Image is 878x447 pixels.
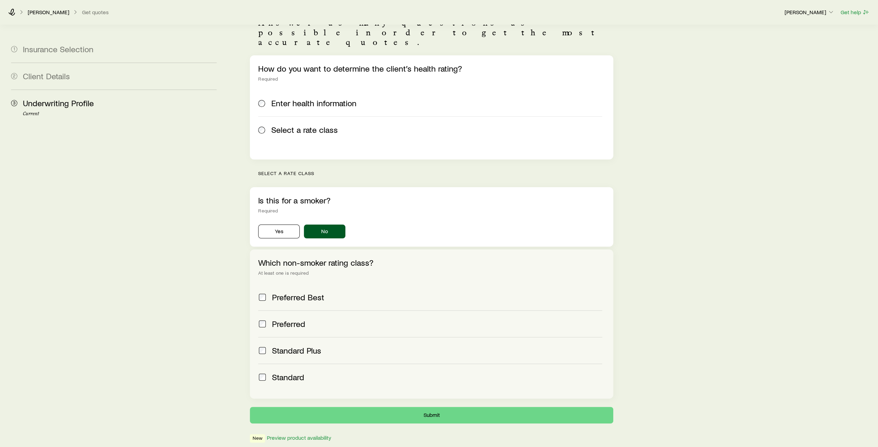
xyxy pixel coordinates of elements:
p: [PERSON_NAME] [28,9,69,16]
button: Yes [258,225,300,238]
button: Get help [840,8,870,16]
input: Select a rate class [258,127,265,134]
span: 1 [11,46,17,52]
span: Preferred Best [272,292,324,302]
p: Select a rate class [258,171,613,176]
span: Enter health information [271,98,356,108]
input: Enter health information [258,100,265,107]
span: Underwriting Profile [23,98,94,108]
span: Client Details [23,71,70,81]
span: Standard [272,372,304,382]
button: Preview product availability [266,435,332,441]
input: Standard [259,374,266,381]
p: Answer as many questions as possible in order to get the most accurate quotes. [258,18,605,47]
input: Preferred Best [259,294,266,301]
button: Submit [250,407,613,423]
button: Get quotes [82,9,109,16]
input: Preferred [259,320,266,327]
div: At least one is required [258,270,605,276]
input: Standard Plus [259,347,266,354]
div: Required [258,208,605,213]
span: 3 [11,100,17,106]
p: Current [23,111,217,117]
div: Required [258,76,605,82]
span: Select a rate class [271,125,338,135]
p: How do you want to determine the client’s health rating? [258,64,605,73]
p: Is this for a smoker? [258,195,605,205]
p: [PERSON_NAME] [785,9,834,16]
span: Insurance Selection [23,44,93,54]
span: Standard Plus [272,346,321,355]
button: [PERSON_NAME] [784,8,835,17]
p: Which non-smoker rating class? [258,258,605,267]
span: New [253,435,262,443]
span: 2 [11,73,17,79]
span: Preferred [272,319,305,329]
button: No [304,225,345,238]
